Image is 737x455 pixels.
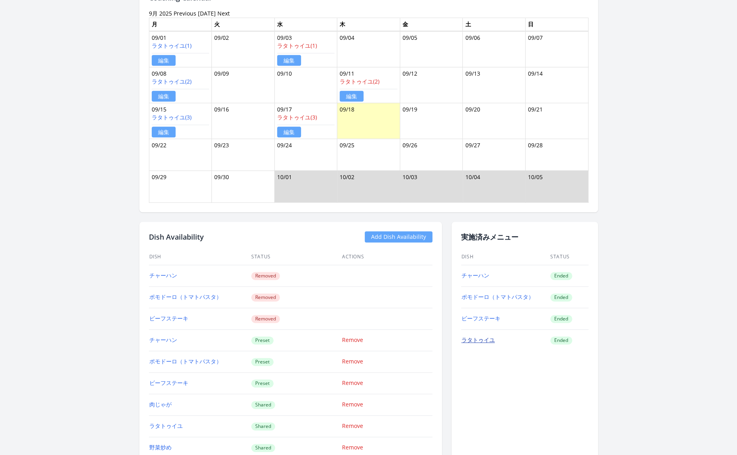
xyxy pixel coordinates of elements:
a: Remove [342,400,363,408]
th: Actions [342,249,432,265]
td: 10/03 [400,170,463,202]
a: ラタトゥイユ [149,422,183,430]
td: 09/25 [337,139,400,170]
a: 野菜炒め [149,443,172,451]
th: 火 [212,18,275,31]
td: 09/04 [337,31,400,67]
td: 09/14 [525,67,588,103]
th: 日 [525,18,588,31]
th: 土 [463,18,526,31]
td: 10/01 [274,170,337,202]
span: Removed [251,293,280,301]
td: 09/21 [525,103,588,139]
th: Status [251,249,342,265]
a: 編集 [277,55,301,66]
td: 09/12 [400,67,463,103]
a: ポモドーロ（トマトパスタ） [461,293,534,301]
td: 10/05 [525,170,588,202]
th: Status [550,249,588,265]
td: 09/27 [463,139,526,170]
span: Preset [251,379,274,387]
td: 09/03 [274,31,337,67]
span: Ended [550,336,572,344]
a: 編集 [152,91,176,102]
a: 編集 [152,55,176,66]
td: 09/19 [400,103,463,139]
td: 09/08 [149,67,212,103]
a: ビーフステーキ [149,379,188,387]
span: Preset [251,358,274,366]
th: 木 [337,18,400,31]
a: ビーフステーキ [461,314,500,322]
td: 09/20 [463,103,526,139]
time: 9月 2025 [149,10,172,17]
td: 09/09 [212,67,275,103]
th: 金 [400,18,463,31]
td: 09/01 [149,31,212,67]
th: 月 [149,18,212,31]
td: 09/05 [400,31,463,67]
a: [DATE] [198,10,216,17]
a: Remove [342,357,363,365]
a: 編集 [277,127,301,137]
td: 09/28 [525,139,588,170]
td: 09/15 [149,103,212,139]
td: 09/17 [274,103,337,139]
td: 09/13 [463,67,526,103]
a: ラタトゥイユ(2) [340,78,379,85]
span: Ended [550,293,572,301]
td: 09/29 [149,170,212,202]
span: Preset [251,336,274,344]
a: ラタトゥイユ(1) [152,42,192,49]
a: ラタトゥイユ(1) [277,42,317,49]
a: ラタトゥイユ(2) [152,78,192,85]
a: チャーハン [149,336,177,344]
td: 09/02 [212,31,275,67]
span: Removed [251,272,280,280]
a: Remove [342,336,363,344]
a: Previous [174,10,196,17]
a: Remove [342,443,363,451]
a: 編集 [152,127,176,137]
td: 10/04 [463,170,526,202]
td: 09/07 [525,31,588,67]
span: Ended [550,272,572,280]
span: Shared [251,401,275,409]
a: Add Dish Availability [365,231,432,242]
h2: Dish Availability [149,231,204,242]
td: 10/02 [337,170,400,202]
td: 09/10 [274,67,337,103]
td: 09/26 [400,139,463,170]
th: 水 [274,18,337,31]
td: 09/24 [274,139,337,170]
a: ラタトゥイユ(3) [277,113,317,121]
a: Remove [342,422,363,430]
th: Dish [149,249,251,265]
td: 09/18 [337,103,400,139]
span: Shared [251,422,275,430]
a: Next [217,10,230,17]
span: Shared [251,444,275,452]
a: チャーハン [149,271,177,279]
h2: 実施済みメニュー [461,231,588,242]
th: Dish [461,249,550,265]
span: Removed [251,315,280,323]
td: 09/11 [337,67,400,103]
td: 09/16 [212,103,275,139]
a: チャーハン [461,271,489,279]
a: Remove [342,379,363,387]
span: Ended [550,315,572,323]
td: 09/30 [212,170,275,202]
a: ラタトゥイユ [461,336,495,344]
a: ビーフステーキ [149,314,188,322]
a: 肉じゃが [149,400,172,408]
a: 編集 [340,91,364,102]
a: ポモドーロ（トマトパスタ） [149,357,222,365]
td: 09/06 [463,31,526,67]
a: ラタトゥイユ(3) [152,113,192,121]
a: ポモドーロ（トマトパスタ） [149,293,222,301]
td: 09/23 [212,139,275,170]
td: 09/22 [149,139,212,170]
